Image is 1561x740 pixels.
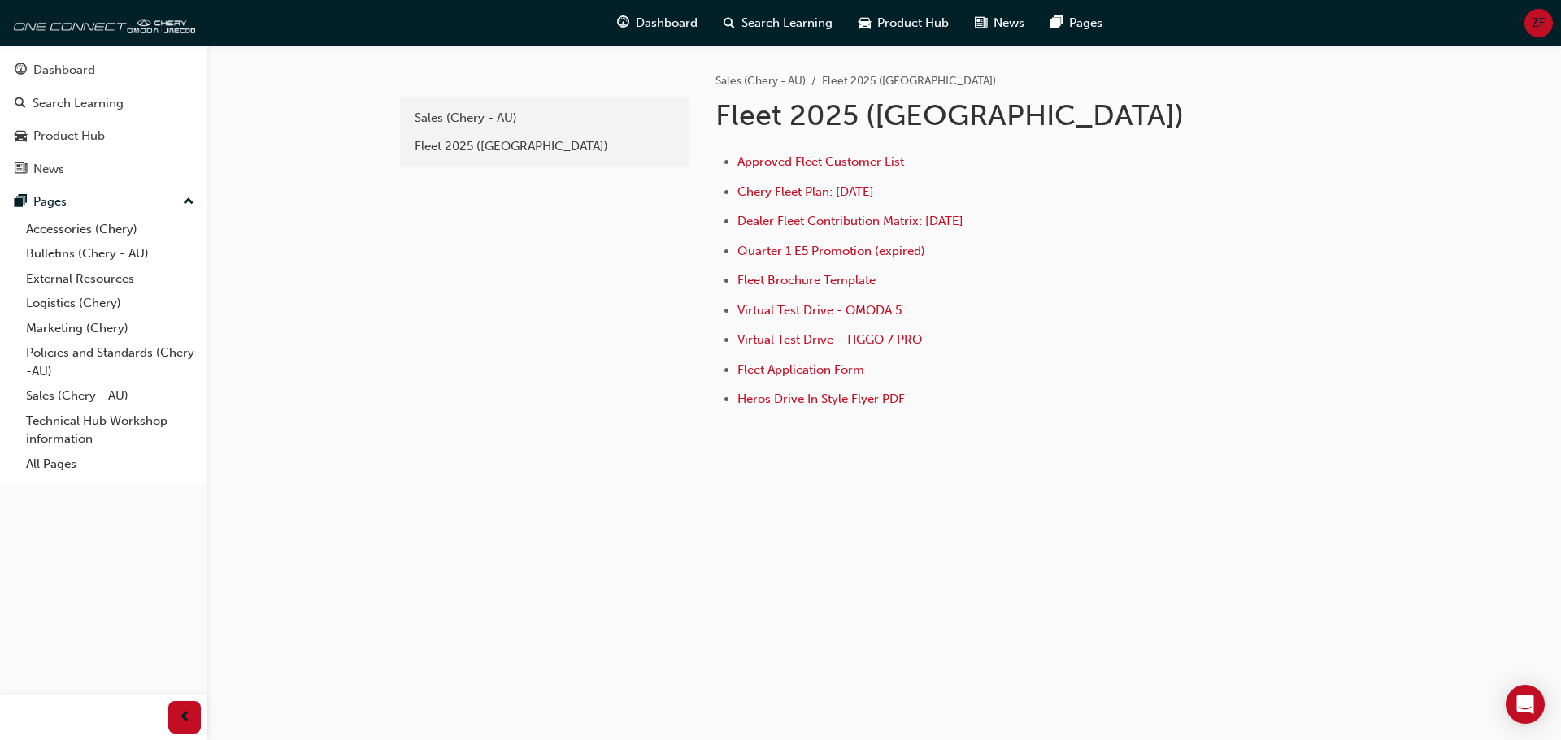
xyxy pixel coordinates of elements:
[7,187,201,217] button: Pages
[20,340,201,383] a: Policies and Standards (Chery -AU)
[33,193,67,211] div: Pages
[859,13,871,33] span: car-icon
[407,132,683,161] a: Fleet 2025 ([GEOGRAPHIC_DATA])
[20,241,201,266] a: Bulletins (Chery - AU)
[737,214,963,228] a: Dealer Fleet Contribution Matrix: [DATE]
[846,6,962,40] a: car-iconProduct Hub
[8,6,195,39] img: oneconnect
[33,127,105,145] div: Product Hub
[1037,6,1115,40] a: pages-iconPages
[1506,685,1545,724] div: Open Intercom Messenger
[7,52,201,187] button: DashboardSearch LearningProduct HubNews
[636,14,698,32] span: Dashboard
[15,129,27,144] span: car-icon
[415,109,675,128] div: Sales (Chery - AU)
[962,6,1037,40] a: news-iconNews
[20,217,201,242] a: Accessories (Chery)
[15,63,27,78] span: guage-icon
[737,362,864,377] a: Fleet Application Form
[33,61,95,80] div: Dashboard
[20,409,201,452] a: Technical Hub Workshop information
[20,316,201,341] a: Marketing (Chery)
[415,137,675,156] div: Fleet 2025 ([GEOGRAPHIC_DATA])
[20,266,201,292] a: External Resources
[7,89,201,119] a: Search Learning
[737,244,925,258] a: Quarter 1 E5 Promotion (expired)
[20,383,201,409] a: Sales (Chery - AU)
[737,154,904,169] a: Approved Fleet Customer List
[33,160,64,179] div: News
[737,184,874,199] a: Chery Fleet Plan: [DATE]
[994,14,1024,32] span: News
[617,13,629,33] span: guage-icon
[7,121,201,151] a: Product Hub
[711,6,846,40] a: search-iconSearch Learning
[737,303,902,318] a: Virtual Test Drive - OMODA 5
[1532,14,1546,32] span: ZF
[1524,9,1553,37] button: ZF
[179,708,191,728] span: prev-icon
[724,13,735,33] span: search-icon
[1069,14,1102,32] span: Pages
[15,162,27,177] span: news-icon
[15,195,27,210] span: pages-icon
[737,392,905,406] a: Heros Drive In Style Flyer PDF
[15,97,26,111] span: search-icon
[737,332,922,347] a: Virtual Test Drive - TIGGO 7 PRO
[741,14,833,32] span: Search Learning
[975,13,987,33] span: news-icon
[715,74,806,88] a: Sales (Chery - AU)
[20,291,201,316] a: Logistics (Chery)
[407,104,683,132] a: Sales (Chery - AU)
[1050,13,1063,33] span: pages-icon
[7,154,201,184] a: News
[737,273,876,288] a: Fleet Brochure Template
[715,97,1249,133] h1: Fleet 2025 ([GEOGRAPHIC_DATA])
[877,14,949,32] span: Product Hub
[604,6,711,40] a: guage-iconDashboard
[20,452,201,477] a: All Pages
[7,55,201,85] a: Dashboard
[822,72,996,91] li: Fleet 2025 ([GEOGRAPHIC_DATA])
[33,94,124,113] div: Search Learning
[183,192,194,213] span: up-icon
